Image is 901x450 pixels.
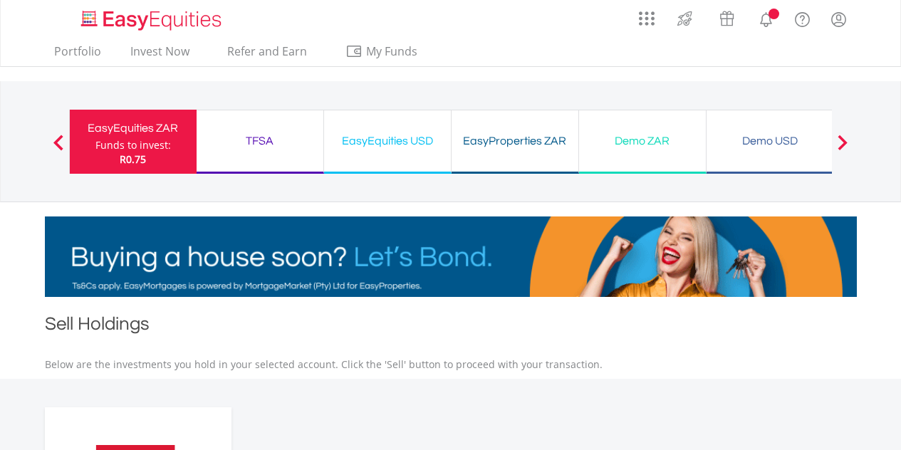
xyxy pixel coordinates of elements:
span: Refer and Earn [227,43,307,59]
img: grid-menu-icon.svg [639,11,655,26]
span: R0.75 [120,152,146,166]
p: Below are the investments you hold in your selected account. Click the 'Sell' button to proceed w... [45,357,857,372]
button: Previous [44,142,73,156]
a: Invest Now [125,44,195,66]
a: Refer and Earn [213,44,322,66]
img: vouchers-v2.svg [715,7,739,30]
button: Next [828,142,857,156]
a: FAQ's and Support [784,4,821,32]
img: thrive-v2.svg [673,7,697,30]
div: TFSA [205,131,315,151]
img: EasyMortage Promotion Banner [45,216,857,297]
h1: Sell Holdings [45,311,857,343]
a: Notifications [748,4,784,32]
div: EasyEquities USD [333,131,442,151]
span: My Funds [345,42,439,61]
div: Demo ZAR [588,131,697,151]
img: EasyEquities_Logo.png [78,9,227,32]
div: Funds to invest: [95,138,171,152]
a: Home page [75,4,227,32]
div: EasyEquities ZAR [78,118,188,138]
a: My Profile [821,4,857,35]
a: AppsGrid [630,4,664,26]
div: EasyProperties ZAR [460,131,570,151]
a: Portfolio [48,44,107,66]
a: Vouchers [706,4,748,30]
div: Demo USD [715,131,825,151]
